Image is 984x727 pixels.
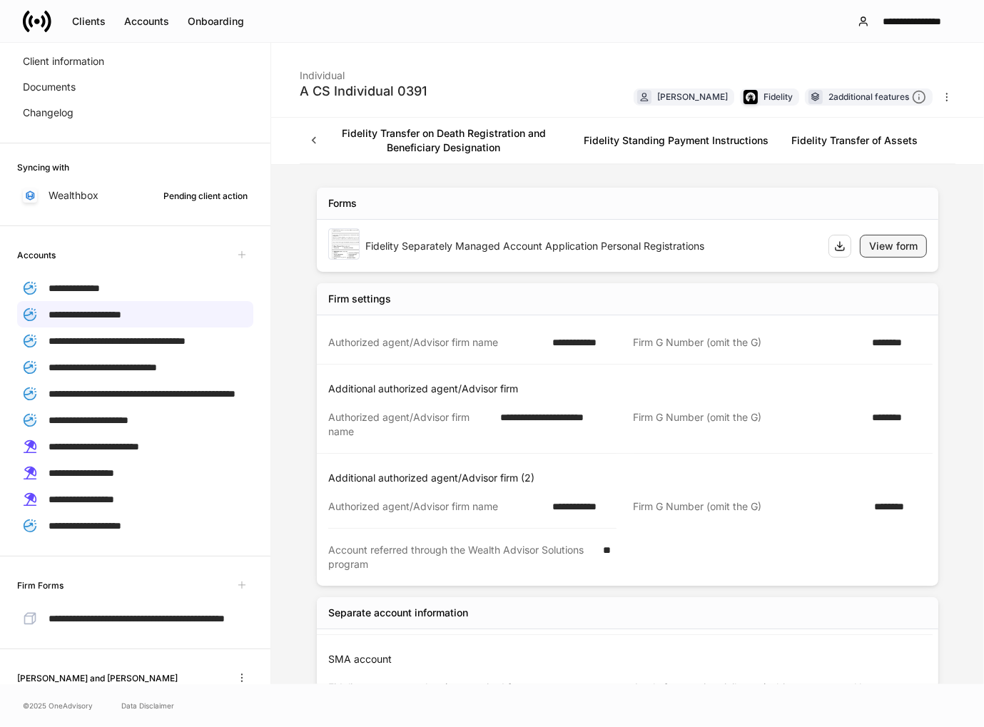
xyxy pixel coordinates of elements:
[328,335,544,350] div: Authorized agent/Advisor firm name
[17,579,64,592] h6: Firm Forms
[328,543,594,571] div: Account referred through the Wealth Advisor Solutions program
[17,161,69,174] h6: Syncing with
[49,188,98,203] p: Wealthbox
[23,54,104,68] p: Client information
[17,49,253,74] a: Client information
[23,106,73,120] p: Changelog
[17,183,253,208] a: WealthboxPending client action
[188,14,244,29] div: Onboarding
[23,80,76,94] p: Documents
[163,189,248,203] div: Pending client action
[17,248,56,262] h6: Accounts
[365,239,817,253] div: Fidelity Separately Managed Account Application Personal Registrations
[72,14,106,29] div: Clients
[63,10,115,33] button: Clients
[860,235,927,258] button: View form
[17,671,178,685] h6: [PERSON_NAME] and [PERSON_NAME]
[328,681,554,709] div: Fidelity account number (not required for new accounts)
[634,335,864,350] div: Firm G Number (omit the G)
[230,574,253,596] span: Unavailable with outstanding requests for information
[315,118,572,163] a: Fidelity Transfer on Death Registration and Beneficiary Designation
[328,292,391,306] div: Firm settings
[328,471,933,485] p: Additional authorized agent/Advisor firm (2)
[328,606,468,620] div: Separate account information
[328,196,357,210] div: Forms
[124,14,169,29] div: Accounts
[121,700,174,711] a: Data Disclaimer
[17,100,253,126] a: Changelog
[764,90,793,103] div: Fidelity
[572,118,780,163] a: Fidelity Standing Payment Instructions
[328,410,492,439] div: Authorized agent/Advisor firm name
[300,83,427,100] div: A CS Individual 0391
[328,382,933,396] p: Additional authorized agent/Advisor firm
[23,700,93,711] span: © 2025 OneAdvisory
[230,243,253,266] span: Unavailable with outstanding requests for information
[17,74,253,100] a: Documents
[869,239,918,253] div: View form
[634,681,900,709] div: Apply for margin privileges (subject to approval by Fidelity)
[657,90,728,103] div: [PERSON_NAME]
[178,10,253,33] button: Onboarding
[780,118,929,163] a: Fidelity Transfer of Assets
[300,60,427,83] div: Individual
[328,652,933,666] p: SMA account
[115,10,178,33] button: Accounts
[328,499,544,514] div: Authorized agent/Advisor firm name
[634,499,866,514] div: Firm G Number (omit the G)
[828,90,926,105] div: 2 additional features
[634,410,864,439] div: Firm G Number (omit the G)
